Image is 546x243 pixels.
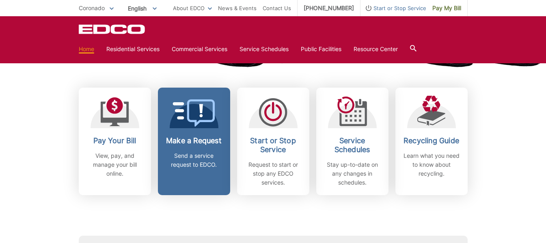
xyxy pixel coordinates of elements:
[243,160,303,187] p: Request to start or stop any EDCO services.
[173,4,212,13] a: About EDCO
[79,45,94,54] a: Home
[316,88,388,195] a: Service Schedules Stay up-to-date on any changes in schedules.
[158,88,230,195] a: Make a Request Send a service request to EDCO.
[85,151,145,178] p: View, pay, and manage your bill online.
[432,4,461,13] span: Pay My Bill
[122,2,163,15] span: English
[301,45,341,54] a: Public Facilities
[164,151,224,169] p: Send a service request to EDCO.
[322,160,382,187] p: Stay up-to-date on any changes in schedules.
[172,45,227,54] a: Commercial Services
[79,24,146,34] a: EDCD logo. Return to the homepage.
[401,151,462,178] p: Learn what you need to know about recycling.
[401,136,462,145] h2: Recycling Guide
[263,4,291,13] a: Contact Us
[395,88,468,195] a: Recycling Guide Learn what you need to know about recycling.
[79,88,151,195] a: Pay Your Bill View, pay, and manage your bill online.
[85,136,145,145] h2: Pay Your Bill
[106,45,160,54] a: Residential Services
[243,136,303,154] h2: Start or Stop Service
[218,4,257,13] a: News & Events
[322,136,382,154] h2: Service Schedules
[164,136,224,145] h2: Make a Request
[354,45,398,54] a: Resource Center
[240,45,289,54] a: Service Schedules
[79,4,105,11] span: Coronado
